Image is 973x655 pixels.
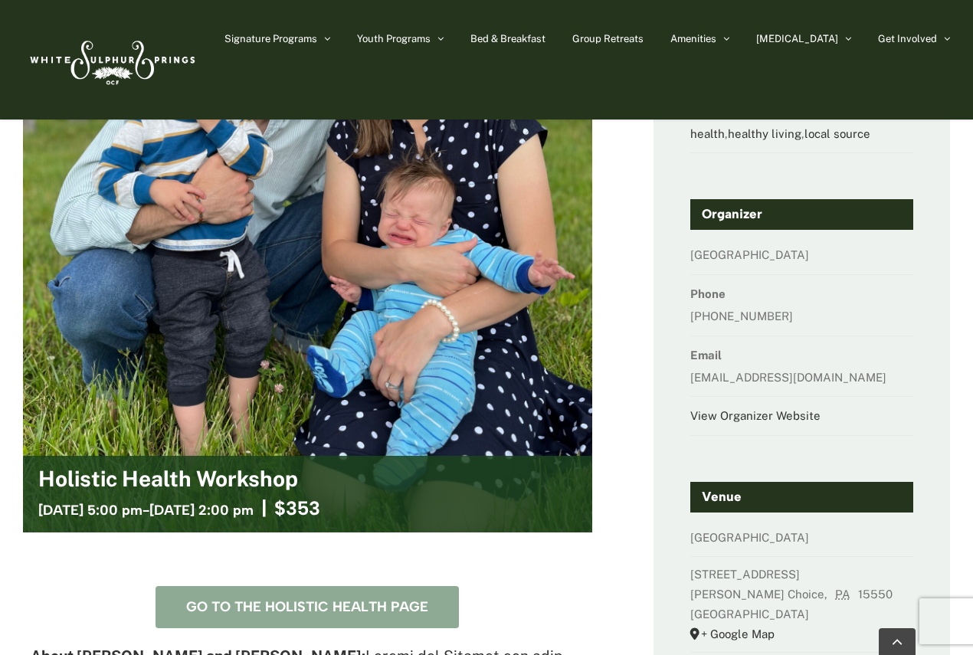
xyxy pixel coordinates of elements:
dd: [PHONE_NUMBER] [690,305,912,336]
span: [MEDICAL_DATA] [756,34,838,44]
span: Bed & Breakfast [470,34,545,44]
dt: Phone [690,283,912,305]
dd: [GEOGRAPHIC_DATA] [690,526,912,557]
dd: [GEOGRAPHIC_DATA] [690,244,912,274]
span: 15550 [858,588,897,601]
span: Youth Programs [357,34,431,44]
a: Go to the Holistic Health Page [156,586,459,628]
span: Get Involved [878,34,937,44]
h4: Venue [690,482,912,513]
a: healthy living [728,127,801,140]
span: Amenities [670,34,716,44]
dd: , , [690,123,912,153]
span: [PERSON_NAME] Choice [690,588,824,601]
a: local source [804,127,870,140]
span: Go to the Holistic Health Page [186,599,428,615]
a: health [690,127,725,140]
span: , [824,588,832,601]
span: [GEOGRAPHIC_DATA] [690,608,814,621]
a: + Google Map [690,624,912,644]
span: [STREET_ADDRESS] [690,568,800,581]
h2: Holistic Health Workshop [38,467,298,498]
span: Signature Programs [224,34,317,44]
h4: Organizer [690,199,912,230]
span: | [254,498,274,519]
dt: Email [690,344,912,366]
span: [DATE] 5:00 pm [38,502,143,519]
abbr: Pennsylvania [835,588,855,601]
img: White Sulphur Springs Logo [23,24,199,96]
h3: - [38,500,254,521]
span: [DATE] 2:00 pm [149,502,254,519]
span: $353 [274,498,320,519]
dd: [EMAIL_ADDRESS][DOMAIN_NAME] [690,366,912,397]
span: Group Retreats [572,34,644,44]
a: View Organizer Website [690,409,821,422]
